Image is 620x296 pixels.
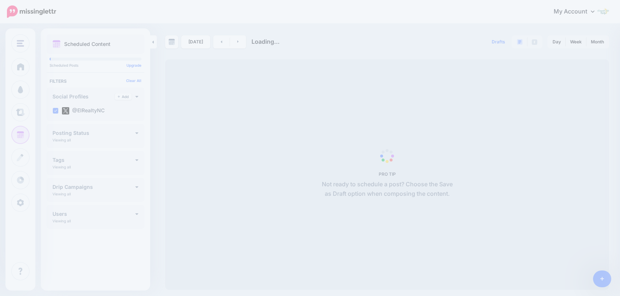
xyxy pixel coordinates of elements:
a: Month [586,36,608,48]
h4: Posting Status [52,131,135,136]
img: menu.png [17,40,24,47]
p: Viewing all [52,138,71,142]
img: calendar.png [52,40,61,48]
img: twitter-square.png [62,107,69,114]
a: Add [115,93,132,100]
a: Upgrade [126,63,141,67]
img: calendar-grey-darker.png [168,39,175,45]
p: Viewing all [52,219,71,223]
p: Scheduled Posts [50,63,141,67]
h4: Tags [52,157,135,163]
h4: Users [52,211,135,217]
span: Drafts [492,40,505,44]
a: Week [566,36,586,48]
span: Loading... [251,38,280,45]
h5: PRO TIP [319,171,456,177]
img: facebook-grey-square.png [532,39,537,45]
img: Missinglettr [7,5,56,18]
a: [DATE] [181,35,210,48]
p: Scheduled Content [64,42,110,47]
a: Day [548,36,565,48]
a: My Account [546,3,609,21]
p: Not ready to schedule a post? Choose the Save as Draft option when composing the content. [319,180,456,199]
a: Clear All [126,78,141,83]
a: Drafts [487,35,510,48]
h4: Drip Campaigns [52,184,135,190]
label: @EIRealtyNC [62,107,105,114]
p: Viewing all [52,192,71,196]
img: paragraph-boxed.png [517,39,523,45]
h4: Social Profiles [52,94,115,99]
h4: Filters [50,78,141,84]
p: Viewing all [52,165,71,169]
